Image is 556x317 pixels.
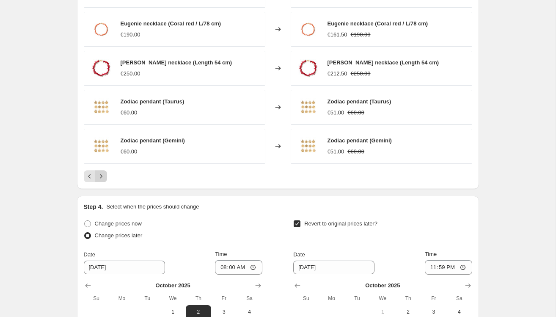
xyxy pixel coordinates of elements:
[82,280,94,292] button: Show previous month, September 2025
[328,70,347,78] div: €212.50
[399,309,417,315] span: 2
[189,295,208,302] span: Th
[186,292,211,305] th: Thursday
[240,309,259,315] span: 4
[446,292,472,305] th: Saturday
[95,232,143,239] span: Change prices later
[84,203,103,211] h2: Step 4.
[88,17,114,42] img: EUGENIE_S_80x.jpg
[399,295,417,302] span: Th
[424,309,443,315] span: 3
[347,108,364,117] strike: €60.00
[87,295,106,302] span: Su
[121,20,221,27] span: Eugenie necklace (Coral red / L/78 cm)
[163,309,182,315] span: 1
[348,295,366,302] span: Tu
[425,260,472,275] input: 12:00
[237,292,262,305] th: Saturday
[328,20,428,27] span: Eugenie necklace (Coral red / L/78 cm)
[450,309,468,315] span: 4
[121,108,138,117] div: €60.00
[304,220,377,227] span: Revert to original prices later?
[344,292,370,305] th: Tuesday
[95,220,142,227] span: Change prices now
[138,295,157,302] span: Tu
[121,147,138,156] div: €60.00
[395,292,421,305] th: Thursday
[322,295,341,302] span: Mo
[252,280,264,292] button: Show next month, November 2025
[295,133,321,159] img: ZODIACPENDANTS_80x.jpg
[95,170,107,182] button: Next
[109,292,135,305] th: Monday
[450,295,468,302] span: Sa
[425,251,437,257] span: Time
[88,95,114,120] img: ZODIACPENDANTS_80x.jpg
[295,95,321,120] img: ZODIACPENDANTS_80x.jpg
[240,295,259,302] span: Sa
[293,251,305,258] span: Date
[328,31,347,39] div: €161.50
[135,292,160,305] th: Tuesday
[293,292,319,305] th: Sunday
[215,251,227,257] span: Time
[319,292,344,305] th: Monday
[328,147,344,156] div: €51.00
[215,260,262,275] input: 12:00
[328,137,392,144] span: Zodiac pendant (Gemini)
[84,170,107,182] nav: Pagination
[347,147,364,156] strike: €60.00
[292,280,303,292] button: Show previous month, September 2025
[84,292,109,305] th: Sunday
[293,261,374,274] input: 9/30/2025
[84,170,96,182] button: Previous
[121,31,140,39] div: €190.00
[215,309,233,315] span: 3
[373,295,392,302] span: We
[295,17,321,42] img: EUGENIE_S_80x.jpg
[88,56,114,81] img: NEACKLACE_CORAL_F_80x.jpg
[351,70,371,78] strike: €250.00
[424,295,443,302] span: Fr
[84,251,95,258] span: Date
[121,137,185,144] span: Zodiac pendant (Gemini)
[215,295,233,302] span: Fr
[84,261,165,274] input: 9/30/2025
[462,280,474,292] button: Show next month, November 2025
[189,309,208,315] span: 2
[421,292,446,305] th: Friday
[121,59,232,66] span: [PERSON_NAME] necklace (Length 54 cm)
[297,295,315,302] span: Su
[121,98,184,105] span: Zodiac pendant (Taurus)
[163,295,182,302] span: We
[121,70,140,78] div: €250.00
[370,292,395,305] th: Wednesday
[88,133,114,159] img: ZODIACPENDANTS_80x.jpg
[106,203,199,211] p: Select when the prices should change
[295,56,321,81] img: NEACKLACE_CORAL_F_80x.jpg
[328,108,344,117] div: €51.00
[211,292,237,305] th: Friday
[351,31,371,39] strike: €190.00
[113,295,131,302] span: Mo
[373,309,392,315] span: 1
[328,59,439,66] span: [PERSON_NAME] necklace (Length 54 cm)
[328,98,391,105] span: Zodiac pendant (Taurus)
[160,292,185,305] th: Wednesday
